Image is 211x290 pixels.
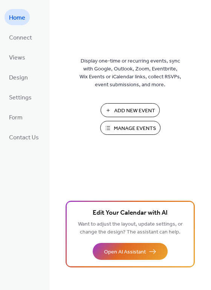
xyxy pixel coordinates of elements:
a: Settings [5,89,36,105]
span: Connect [9,32,32,44]
span: Views [9,52,25,64]
button: Add New Event [101,103,160,117]
span: Form [9,112,23,124]
a: Connect [5,29,37,45]
button: Open AI Assistant [93,243,168,260]
span: Want to adjust the layout, update settings, or change the design? The assistant can help. [78,219,183,237]
span: Home [9,12,25,24]
span: Settings [9,92,32,104]
span: Contact Us [9,132,39,143]
span: Add New Event [114,107,155,115]
span: Display one-time or recurring events, sync with Google, Outlook, Zoom, Eventbrite, Wix Events or ... [80,57,181,89]
a: Form [5,109,27,125]
span: Manage Events [114,125,156,133]
span: Open AI Assistant [104,248,146,256]
a: Design [5,69,32,85]
span: Edit Your Calendar with AI [93,208,168,218]
a: Views [5,49,30,65]
span: Design [9,72,28,84]
a: Home [5,9,30,25]
button: Manage Events [100,121,161,135]
a: Contact Us [5,129,43,145]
